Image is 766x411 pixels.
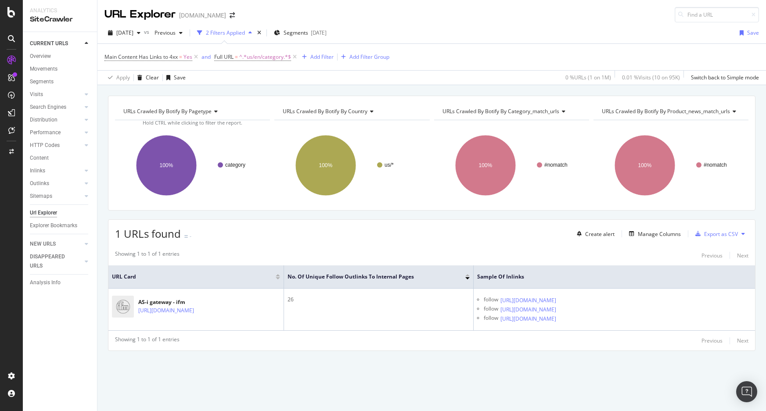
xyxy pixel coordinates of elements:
button: Apply [104,71,130,85]
div: Add Filter [310,53,334,61]
div: Content [30,154,49,163]
span: 1 URLs found [115,226,181,241]
text: 100% [638,162,651,168]
span: Sample of Inlinks [477,273,738,281]
div: Export as CSV [704,230,738,238]
div: Apply [116,74,130,81]
a: HTTP Codes [30,141,82,150]
div: SiteCrawler [30,14,90,25]
a: Explorer Bookmarks [30,221,91,230]
button: Add Filter Group [338,52,389,62]
div: Create alert [585,230,615,238]
button: and [201,53,211,61]
div: AS-i gateway - ifm [138,298,232,306]
span: URLs Crawled By Botify By country [283,107,367,115]
div: arrow-right-arrow-left [230,12,235,18]
span: ^.*us/en/category.*$ [239,51,291,63]
div: Showing 1 to 1 of 1 entries [115,336,180,346]
button: Switch back to Simple mode [687,71,759,85]
a: Overview [30,52,91,61]
img: main image [112,296,134,318]
button: Manage Columns [626,229,681,239]
span: Previous [151,29,176,36]
button: Previous [151,26,186,40]
a: Performance [30,128,82,137]
span: URL Card [112,273,273,281]
a: [URL][DOMAIN_NAME] [500,305,556,314]
span: Main Content Has Links to 4xx [104,53,178,61]
a: Distribution [30,115,82,125]
button: Next [737,250,748,261]
a: Analysis Info [30,278,91,287]
a: Url Explorer [30,208,91,218]
a: [URL][DOMAIN_NAME] [138,306,194,315]
div: Segments [30,77,54,86]
div: Url Explorer [30,208,57,218]
button: Export as CSV [692,227,738,241]
svg: A chart. [593,127,748,204]
div: Performance [30,128,61,137]
div: Search Engines [30,103,66,112]
button: [DATE] [104,26,144,40]
h4: URLs Crawled By Botify By country [281,104,421,118]
div: Next [737,337,748,344]
div: Inlinks [30,166,45,175]
button: Add Filter [298,52,334,62]
button: Save [163,71,186,85]
div: Add Filter Group [349,53,389,61]
img: Equal [184,235,188,238]
div: Clear [146,74,159,81]
span: = [179,53,182,61]
div: 2 Filters Applied [206,29,245,36]
a: Segments [30,77,91,86]
div: Explorer Bookmarks [30,221,77,230]
span: vs [144,28,151,36]
div: follow [484,314,498,323]
div: DISAPPEARED URLS [30,252,74,271]
text: category [225,162,245,168]
div: 0.01 % Visits ( 10 on 95K ) [622,74,680,81]
button: Previous [701,336,723,346]
div: 0 % URLs ( 1 on 1M ) [565,74,611,81]
input: Find a URL [675,7,759,22]
div: Previous [701,337,723,344]
button: Save [736,26,759,40]
svg: A chart. [274,127,429,204]
h4: URLs Crawled By Botify By category_match_urls [441,104,581,118]
div: [DATE] [311,29,327,36]
div: Save [174,74,186,81]
button: Segments[DATE] [270,26,330,40]
span: No. of Unique Follow Outlinks to Internal Pages [288,273,452,281]
div: Overview [30,52,51,61]
div: Visits [30,90,43,99]
div: 26 [288,296,470,304]
a: Sitemaps [30,192,82,201]
div: follow [484,305,498,314]
button: Clear [134,71,159,85]
div: A chart. [434,127,589,204]
h4: URLs Crawled By Botify By product_news_match_urls [600,104,743,118]
a: Movements [30,64,91,74]
span: URLs Crawled By Botify By product_news_match_urls [602,107,730,115]
button: Next [737,336,748,346]
a: Content [30,154,91,163]
span: Hold CTRL while clicking to filter the report. [143,119,242,126]
text: 100% [478,162,492,168]
text: 100% [319,162,333,168]
a: Outlinks [30,179,82,188]
div: - [190,232,191,240]
a: Search Engines [30,103,82,112]
button: 2 Filters Applied [194,26,255,40]
div: Outlinks [30,179,49,188]
div: HTTP Codes [30,141,60,150]
a: CURRENT URLS [30,39,82,48]
span: URLs Crawled By Botify By pagetype [123,107,212,115]
a: [URL][DOMAIN_NAME] [500,296,556,305]
a: DISAPPEARED URLS [30,252,82,271]
text: #nomatch [544,162,568,168]
text: 100% [160,162,173,168]
svg: A chart. [115,127,270,204]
